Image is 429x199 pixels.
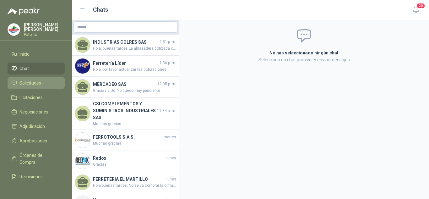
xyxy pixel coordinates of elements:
span: Órdenes de Compra [19,152,59,166]
span: 20 [416,3,425,9]
span: Hola, buenas tardes La abrazadera cotizada cumple con todas las características solicitadas ? [93,46,176,52]
a: Company LogoFERROTOOLS S.A.S.martesMuchas gracias [72,130,179,151]
img: Logo peakr [8,8,40,15]
h4: Ferretería Líder [93,60,158,67]
p: Selecciona un chat para ver y enviar mensajes [194,56,414,63]
a: Licitaciones [8,91,65,103]
h2: No has seleccionado ningún chat [194,49,414,56]
span: Licitaciones [19,94,43,101]
span: Gracias [93,162,176,168]
a: Aprobaciones [8,135,65,147]
span: 2:51 p. m. [160,39,176,45]
a: Adjudicación [8,120,65,132]
h1: Chats [93,5,108,14]
span: lunes [166,155,176,161]
p: Patojito [24,33,65,36]
a: Company LogoRedoxlunesGracias [72,151,179,172]
a: Company LogoFerretería Líder1:36 p. m.Hola, por favor actualizar las cotizaciones [72,56,179,77]
span: lunes [166,176,176,182]
span: Inicio [19,51,30,58]
span: 11:34 a. m. [157,108,176,114]
a: Inicio [8,48,65,60]
span: Remisiones [19,173,43,180]
a: Negociaciones [8,106,65,118]
h4: CSI COMPLEMENTOS Y SUMINISTROS INDUSTRIALES SAS [93,100,156,121]
img: Company Logo [75,154,90,169]
img: Company Logo [8,24,20,36]
img: Company Logo [75,133,90,148]
span: Adjudicación [19,123,45,130]
span: 12:05 p. m. [157,81,176,87]
a: Remisiones [8,171,65,183]
span: Solicitudes [19,80,41,86]
span: Gracias a Ud. Yo quedo muy pendiente [93,88,176,94]
h4: Redox [93,155,165,162]
span: 1:36 p. m. [160,60,176,66]
button: 20 [410,4,421,16]
a: Órdenes de Compra [8,149,65,168]
a: CSI COMPLEMENTOS Y SUMINISTROS INDUSTRIALES SAS11:34 a. m.Muchas gracias [72,98,179,130]
span: Muchas gracias [93,121,176,127]
h4: MERCADEO SAS [93,81,156,88]
a: FERRETERIA EL MARTILLOlunesHola buenas tardes, No se va comprar la cinta, ya que se requieren las... [72,172,179,193]
a: Chat [8,63,65,75]
a: Solicitudes [8,77,65,89]
h4: FERROTOOLS S.A.S. [93,134,162,141]
h4: FERRETERIA EL MARTILLO [93,176,165,183]
a: MERCADEO SAS12:05 p. m.Gracias a Ud. Yo quedo muy pendiente [72,77,179,98]
p: [PERSON_NAME] [PERSON_NAME] [24,23,65,31]
a: INDUSTRIAS COLRES SAS2:51 p. m.Hola, buenas tardes La abrazadera cotizada cumple con todas las ca... [72,35,179,56]
span: Chat [19,65,29,72]
span: Muchas gracias [93,141,176,146]
span: Hola, por favor actualizar las cotizaciones [93,67,176,73]
h4: INDUSTRIAS COLRES SAS [93,39,158,46]
span: Hola buenas tardes, No se va comprar la cinta, ya que se requieren las 6 Unidades, y el proveedor... [93,183,176,189]
img: Company Logo [75,58,90,74]
span: martes [164,134,176,140]
span: Aprobaciones [19,137,47,144]
span: Negociaciones [19,108,48,115]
